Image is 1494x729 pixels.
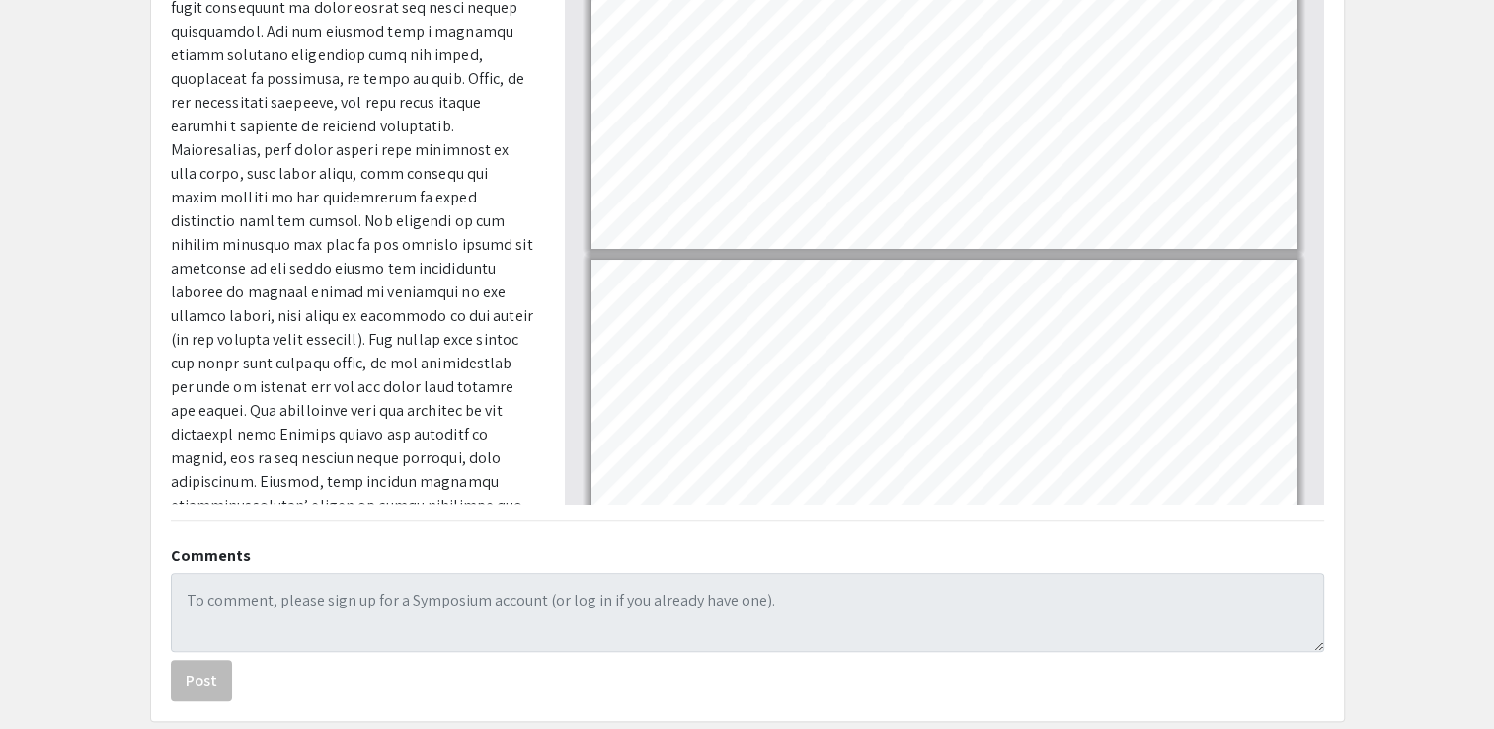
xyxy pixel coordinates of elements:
div: Page 2 [583,251,1305,665]
h2: Comments [171,546,1324,565]
button: Post [171,660,232,701]
iframe: Chat [15,640,84,714]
